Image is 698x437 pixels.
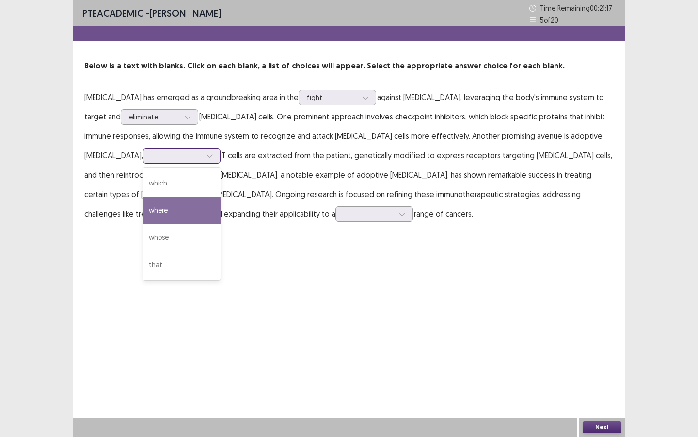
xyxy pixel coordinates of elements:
p: 5 of 20 [540,15,558,25]
p: - [PERSON_NAME] [82,6,221,20]
div: where [143,197,221,224]
div: eliminate [129,110,179,124]
div: that [143,251,221,278]
p: Time Remaining 00 : 21 : 17 [540,3,616,13]
button: Next [583,421,621,433]
div: fight [307,90,357,105]
p: Below is a text with blanks. Click on each blank, a list of choices will appear. Select the appro... [84,60,614,72]
div: whose [143,224,221,251]
span: PTE academic [82,7,143,19]
p: [MEDICAL_DATA] has emerged as a groundbreaking area in the against [MEDICAL_DATA], leveraging the... [84,87,614,223]
div: which [143,169,221,197]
